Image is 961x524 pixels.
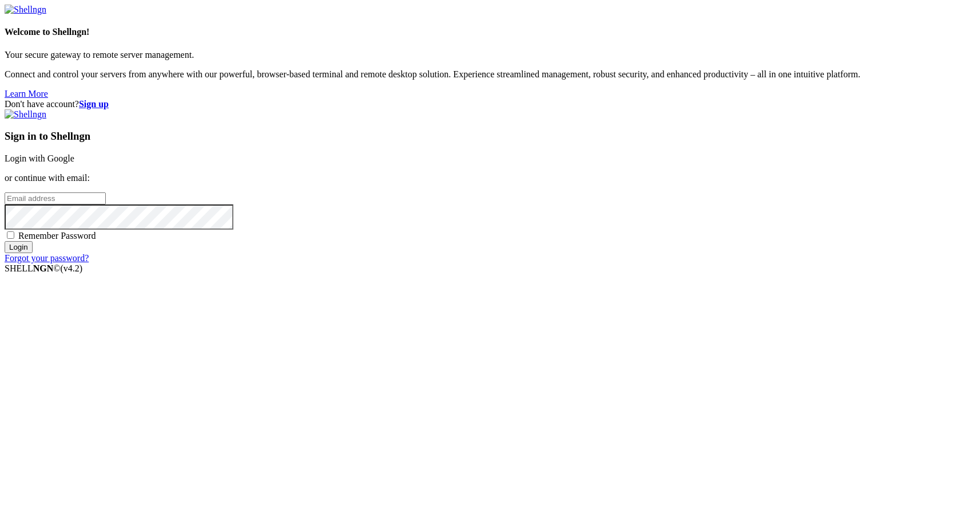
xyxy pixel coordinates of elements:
[5,50,956,60] p: Your secure gateway to remote server management.
[18,231,96,241] span: Remember Password
[5,5,46,15] img: Shellngn
[5,153,74,163] a: Login with Google
[5,192,106,204] input: Email address
[5,241,33,253] input: Login
[79,99,109,109] a: Sign up
[61,263,83,273] span: 4.2.0
[5,130,956,143] h3: Sign in to Shellngn
[5,263,82,273] span: SHELL ©
[5,109,46,120] img: Shellngn
[5,173,956,183] p: or continue with email:
[5,69,956,80] p: Connect and control your servers from anywhere with our powerful, browser-based terminal and remo...
[5,253,89,263] a: Forgot your password?
[5,89,48,99] a: Learn More
[7,231,14,239] input: Remember Password
[33,263,54,273] b: NGN
[5,27,956,37] h4: Welcome to Shellngn!
[5,99,956,109] div: Don't have account?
